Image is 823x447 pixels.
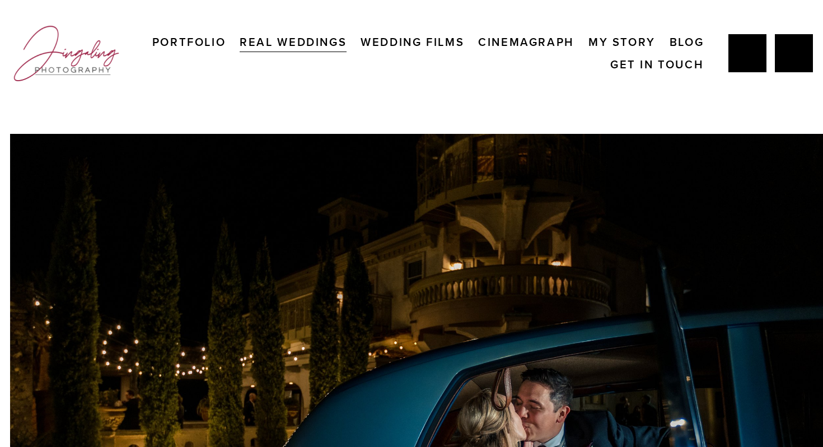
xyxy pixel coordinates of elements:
a: Cinemagraph [478,31,574,53]
a: Jing Yang [728,34,766,72]
a: Wedding Films [361,31,464,53]
a: Get In Touch [610,53,704,76]
a: Real Weddings [240,31,347,53]
a: My Story [588,31,656,53]
a: Blog [670,31,704,53]
a: Portfolio [152,31,226,53]
img: Jingaling Photography [10,21,123,86]
a: Instagram [775,34,813,72]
